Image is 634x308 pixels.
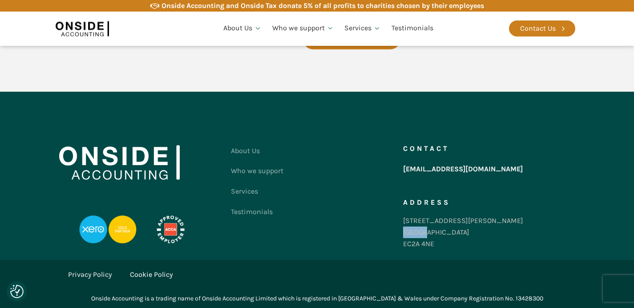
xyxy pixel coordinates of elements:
[130,269,173,280] a: Cookie Policy
[10,285,24,298] button: Consent Preferences
[231,161,283,181] a: Who we support
[403,161,523,177] a: [EMAIL_ADDRESS][DOMAIN_NAME]
[403,215,523,249] div: [STREET_ADDRESS][PERSON_NAME] [GEOGRAPHIC_DATA] EC2A 4NE
[56,18,109,39] img: Onside Accounting
[10,285,24,298] img: Revisit consent button
[231,202,283,222] a: Testimonials
[386,13,439,44] a: Testimonials
[267,13,339,44] a: Who we support
[59,145,180,180] img: Onside Accounting
[403,145,449,152] h5: Contact
[145,215,195,244] img: APPROVED-EMPLOYER-PROFESSIONAL-DEVELOPMENT-REVERSED_LOGO
[91,294,543,304] div: Onside Accounting is a trading name of Onside Accounting Limited which is registered in [GEOGRAPH...
[231,181,283,202] a: Services
[218,13,267,44] a: About Us
[68,269,112,280] a: Privacy Policy
[339,13,386,44] a: Services
[509,20,575,36] a: Contact Us
[231,141,283,161] a: About Us
[520,23,556,34] div: Contact Us
[403,199,450,206] h5: Address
